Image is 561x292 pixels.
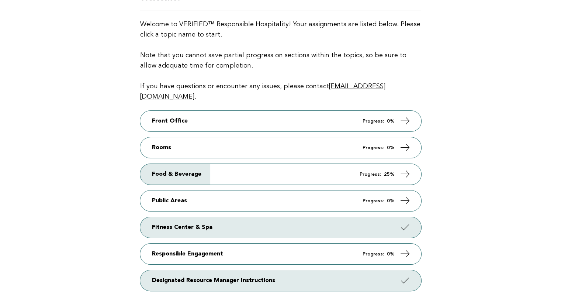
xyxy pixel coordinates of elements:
[387,119,395,124] strong: 0%
[140,217,421,238] a: Fitness Center & Spa
[140,137,421,158] a: Rooms Progress: 0%
[384,172,395,177] strong: 25%
[387,252,395,257] strong: 0%
[140,164,421,185] a: Food & Beverage Progress: 25%
[360,172,381,177] em: Progress:
[140,270,421,291] a: Designated Resource Manager Instructions
[140,19,421,102] p: Welcome to VERIFIED™ Responsible Hospitality! Your assignments are listed below. Please click a t...
[363,145,384,150] em: Progress:
[140,111,421,131] a: Front Office Progress: 0%
[363,252,384,257] em: Progress:
[140,190,421,211] a: Public Areas Progress: 0%
[363,119,384,124] em: Progress:
[140,244,421,264] a: Responsible Engagement Progress: 0%
[363,199,384,203] em: Progress:
[387,145,395,150] strong: 0%
[387,199,395,203] strong: 0%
